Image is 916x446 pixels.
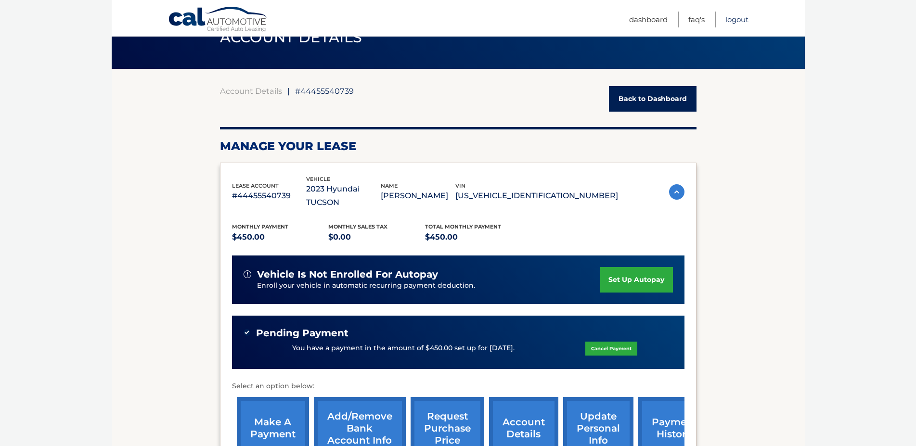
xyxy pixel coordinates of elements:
a: Cancel Payment [585,342,637,356]
a: Cal Automotive [168,6,269,34]
p: $0.00 [328,230,425,244]
span: | [287,86,290,96]
p: Enroll your vehicle in automatic recurring payment deduction. [257,280,601,291]
p: You have a payment in the amount of $450.00 set up for [DATE]. [292,343,515,354]
p: [PERSON_NAME] [381,189,455,203]
a: FAQ's [688,12,705,27]
span: vin [455,182,465,189]
span: lease account [232,182,279,189]
span: vehicle [306,176,330,182]
h2: Manage Your Lease [220,139,697,153]
p: $450.00 [425,230,522,244]
a: Dashboard [629,12,668,27]
span: Total Monthly Payment [425,223,501,230]
p: Select an option below: [232,381,684,392]
p: $450.00 [232,230,329,244]
a: Logout [725,12,748,27]
a: set up autopay [600,267,672,293]
span: Pending Payment [256,327,348,339]
img: alert-white.svg [244,270,251,278]
span: vehicle is not enrolled for autopay [257,268,438,280]
img: accordion-active.svg [669,184,684,200]
p: [US_VEHICLE_IDENTIFICATION_NUMBER] [455,189,618,203]
span: ACCOUNT DETAILS [220,28,362,46]
p: 2023 Hyundai TUCSON [306,182,381,209]
span: #44455540739 [295,86,354,96]
p: #44455540739 [232,189,307,203]
img: check-green.svg [244,329,250,336]
span: name [381,182,398,189]
a: Back to Dashboard [609,86,697,112]
span: Monthly Payment [232,223,288,230]
a: Account Details [220,86,282,96]
span: Monthly sales Tax [328,223,387,230]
